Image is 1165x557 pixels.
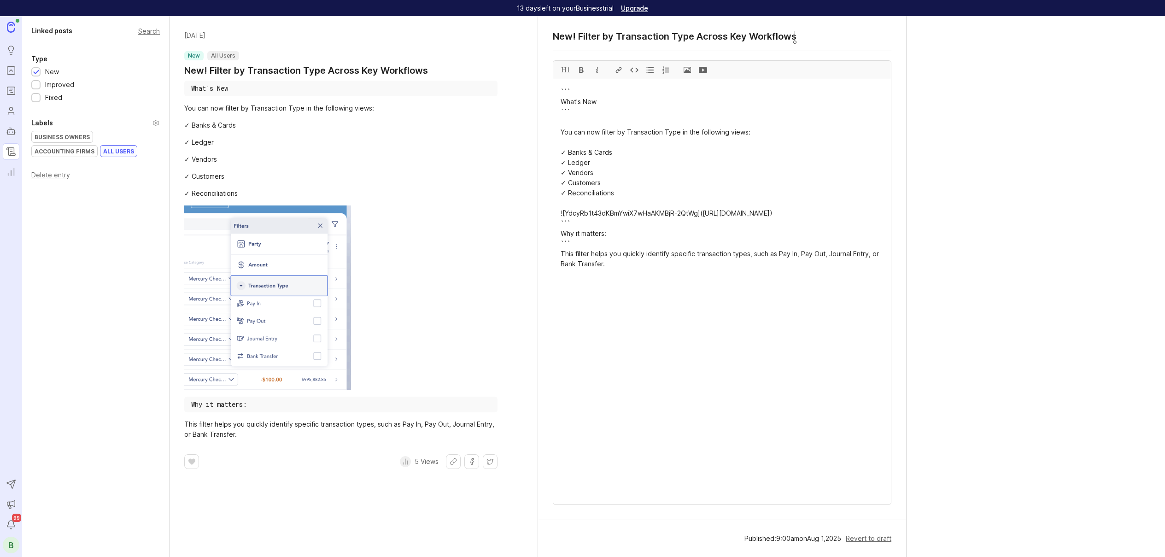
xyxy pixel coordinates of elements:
a: Upgrade [621,5,648,12]
a: Reporting [3,164,19,180]
div: Type [31,53,47,64]
div: You can now filter by Transaction Type in the following views: [184,103,498,113]
a: Users [3,103,19,119]
div: ✓ Banks & Cards [184,120,498,130]
div: Why it matters: [184,397,498,412]
a: Portal [3,62,19,79]
button: Share link [446,454,461,469]
time: [DATE] [184,31,428,40]
div: Linked posts [31,25,72,36]
button: Share on X [483,454,498,469]
a: Roadmaps [3,82,19,99]
div: Published: 9 : 00 am on Aug 1 , 2025 [744,534,841,544]
button: Send to Autopilot [3,476,19,493]
div: H1 [558,61,574,79]
div: ✓ Vendors [184,154,498,164]
div: All Users [100,146,137,157]
textarea: ``` What's New ``` You can now filter by Transaction Type in the following views: ✓ Banks & Cards... [553,79,891,504]
div: Fixed [45,93,62,103]
a: Autopilot [3,123,19,140]
div: Revert to draft [846,534,891,544]
div: Delete entry [31,172,160,178]
div: ✓ Reconciliations [184,188,498,199]
div: Business Owners [32,131,93,142]
button: B [3,537,19,553]
div: This filter helps you quickly identify specific transaction types, such as Pay In, Pay Out, Journ... [184,419,498,440]
p: 13 days left on your Business trial [517,4,614,13]
textarea: New! Filter by Transaction Type Across Key Workflows [553,31,891,42]
div: What's New [184,81,498,96]
div: New [45,67,59,77]
div: Search [138,29,160,34]
div: Improved [45,80,74,90]
button: Share on Facebook [464,454,479,469]
p: All Users [211,52,235,59]
p: new [188,52,200,59]
div: Accounting Firms [32,146,97,157]
a: Ideas [3,42,19,59]
button: Announcements [3,496,19,513]
p: 5 Views [415,457,439,466]
a: Changelog [3,143,19,160]
div: ✓ Customers [184,171,498,182]
button: Notifications [3,516,19,533]
div: ✓ Ledger [184,137,498,147]
a: New! Filter by Transaction Type Across Key Workflows [184,64,428,77]
span: 99 [12,514,21,522]
img: YdcyRb1t43dKBmYwiX7wHaAKMBjR-2QtWg [184,205,351,390]
img: Canny Home [7,22,15,32]
div: Labels [31,117,53,129]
